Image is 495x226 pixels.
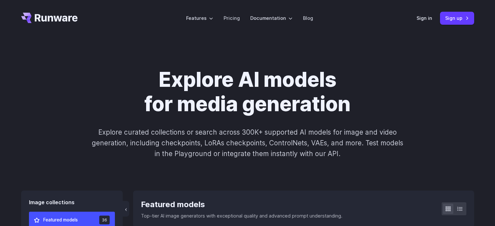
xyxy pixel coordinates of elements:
label: Documentation [250,14,293,22]
a: Pricing [224,14,240,22]
h1: Explore AI models for media generation [66,68,429,116]
label: Features [186,14,213,22]
p: Top-tier AI image generators with exceptional quality and advanced prompt understanding. [141,212,342,219]
a: Blog [303,14,313,22]
span: 36 [99,216,110,224]
a: Sign in [417,14,432,22]
a: Sign up [440,12,474,24]
div: Image collections [29,198,115,207]
span: Featured models [43,217,78,224]
button: ‹ [123,201,129,217]
p: Explore curated collections or search across 300K+ supported AI models for image and video genera... [89,127,406,159]
div: Featured models [141,198,342,211]
a: Go to / [21,13,78,23]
